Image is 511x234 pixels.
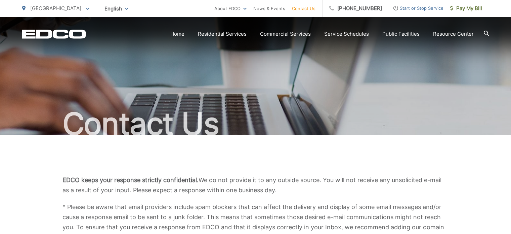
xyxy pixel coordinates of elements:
[22,29,86,39] a: EDCD logo. Return to the homepage.
[30,5,81,11] span: [GEOGRAPHIC_DATA]
[260,30,311,38] a: Commercial Services
[170,30,184,38] a: Home
[253,4,285,12] a: News & Events
[62,176,199,183] b: EDCO keeps your response strictly confidential.
[292,4,315,12] a: Contact Us
[62,175,449,195] p: We do not provide it to any outside source. You will not receive any unsolicited e-mail as a resu...
[382,30,420,38] a: Public Facilities
[198,30,247,38] a: Residential Services
[99,3,133,14] span: English
[324,30,369,38] a: Service Schedules
[214,4,247,12] a: About EDCO
[22,107,489,141] h1: Contact Us
[433,30,474,38] a: Resource Center
[450,4,482,12] span: Pay My Bill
